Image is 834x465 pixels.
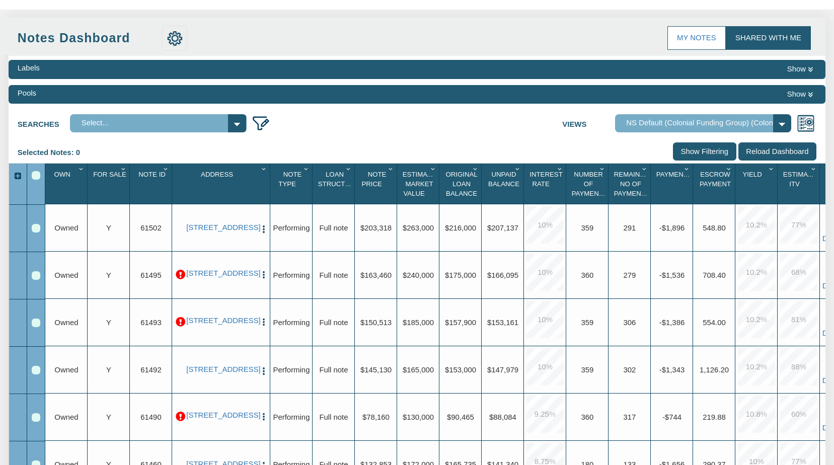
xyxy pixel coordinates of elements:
span: Y [106,271,111,279]
div: Column Menu [77,164,87,174]
span: $90,465 [447,413,474,421]
span: Performing [273,224,310,232]
div: Column Menu [640,164,650,174]
span: -$1,343 [659,366,685,374]
div: 10.2 [738,348,775,385]
span: $153,161 [487,319,518,327]
div: Row 4, Row Selection Checkbox [32,366,40,374]
div: 88.0 [780,348,817,385]
span: Address [201,171,233,178]
div: For Sale Sort None [90,167,130,200]
div: Sort None [132,167,172,200]
div: Column Menu [161,164,171,174]
div: 10.2 [738,206,775,244]
div: Estimated Market Value Sort None [400,167,439,200]
span: Remaining No Of Payments [614,171,652,197]
div: 81.0 [780,301,817,338]
div: Column Menu [767,164,777,174]
span: $175,000 [445,271,476,279]
span: 61490 [140,413,161,421]
div: Select All [32,171,40,180]
span: Estimated Itv [783,171,821,188]
div: Address Sort None [175,167,270,200]
span: 302 [624,366,636,374]
img: cell-menu.png [259,270,268,279]
div: Sort None [400,167,439,200]
span: Owned [54,319,78,327]
span: 279 [624,271,636,279]
div: Sort None [653,167,693,200]
div: Column Menu [597,164,608,174]
div: Column Menu [119,164,129,174]
span: $165,000 [403,366,434,374]
div: Column Menu [682,164,692,174]
span: $153,000 [445,366,476,374]
span: -$744 [662,413,681,421]
div: Column Menu [471,164,481,174]
div: Column Menu [344,164,354,174]
span: Escrow Payment [700,171,731,188]
span: Owned [54,413,78,421]
span: Y [106,319,111,327]
div: Payment(P&I) Sort None [653,167,693,200]
div: Sort None [526,167,566,200]
span: $130,000 [403,413,434,421]
span: Owned [54,271,78,279]
span: Performing [273,413,310,421]
div: Note Id Sort None [132,167,172,200]
span: Full note [319,413,348,421]
span: Performing [273,366,310,374]
span: $157,900 [445,319,476,327]
div: Sort None [315,167,355,200]
div: Own Sort None [48,167,88,200]
div: Selected Notes: 0 [18,142,88,163]
div: Row 2, Row Selection Checkbox [32,271,40,280]
span: 548.80 [703,224,726,232]
div: Column Menu [555,164,565,174]
a: 7118 Heron, Houston, TX, 77087 [186,269,256,278]
span: $263,000 [403,224,434,232]
div: Note Type Sort None [273,167,313,200]
span: 359 [581,319,594,327]
span: Owned [54,224,78,232]
span: Note Price [361,171,386,188]
div: 10.0 [526,348,564,385]
span: Note Id [138,171,166,178]
div: 10.2 [738,254,775,291]
div: Original Loan Balance Sort None [442,167,482,200]
button: Press to open the note menu [259,317,268,327]
div: Column Menu [259,164,269,174]
div: Column Menu [809,164,819,174]
span: Payment(P&I) [656,171,703,178]
button: Show [784,88,816,101]
span: 554.00 [703,319,726,327]
div: Sort None [273,167,313,200]
div: Row 3, Row Selection Checkbox [32,319,40,327]
label: Views [562,114,615,130]
input: Reload Dashboard [738,142,816,161]
span: 219.88 [703,413,726,421]
img: views.png [797,114,815,132]
div: Sort None [780,167,820,200]
button: Press to open the note menu [259,411,268,422]
img: cell-menu.png [259,412,268,421]
div: 60.0 [780,396,817,433]
span: Full note [319,271,348,279]
div: Unpaid Balance Sort None [484,167,524,200]
span: 306 [624,319,636,327]
button: Press to open the note menu [259,269,268,280]
span: Y [106,366,111,374]
img: cell-menu.png [259,224,268,234]
div: Expand All [9,171,27,182]
div: Number Of Payments Sort None [569,167,609,200]
span: 360 [581,271,594,279]
div: Column Menu [301,164,312,174]
span: $78,160 [362,413,390,421]
span: Loan Structure [318,171,359,188]
div: Interest Rate Sort None [526,167,566,200]
span: Full note [319,319,348,327]
span: -$1,536 [659,271,685,279]
div: 10.2 [738,301,775,338]
div: Sort None [611,167,651,200]
div: Notes Dashboard [18,29,159,47]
